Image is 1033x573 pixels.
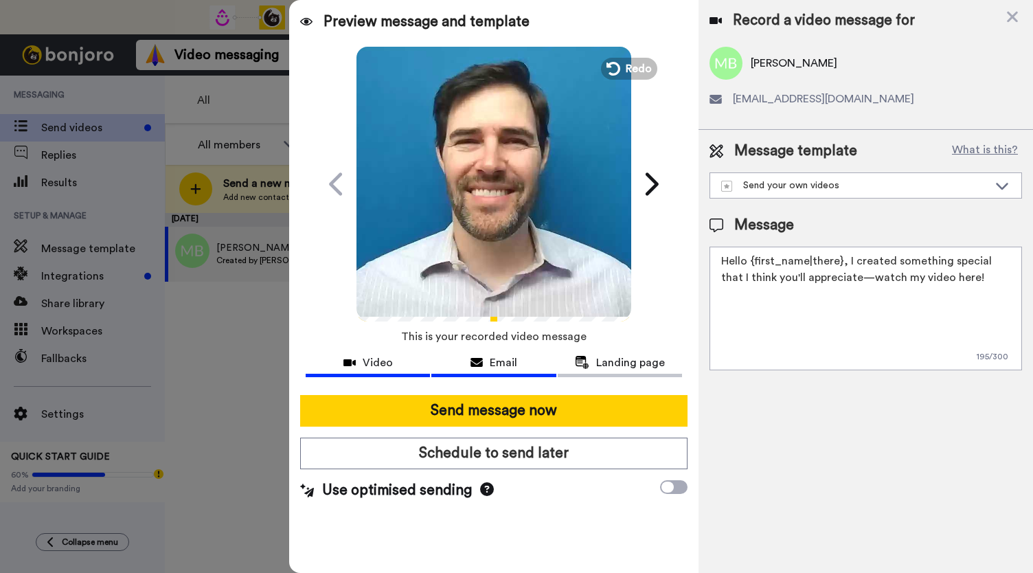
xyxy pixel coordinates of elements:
button: What is this? [948,141,1022,161]
span: Email [490,355,517,371]
button: Schedule to send later [300,438,688,469]
span: Landing page [596,355,665,371]
span: Video [363,355,393,371]
span: This is your recorded video message [401,322,587,352]
img: demo-template.svg [721,181,732,192]
textarea: Hello {first_name|there}, I created something special that I think you'll appreciate—watch my vid... [710,247,1022,370]
span: Use optimised sending [322,480,472,501]
div: Send your own videos [721,179,988,192]
button: Send message now [300,395,688,427]
span: Message [734,215,794,236]
span: Message template [734,141,857,161]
